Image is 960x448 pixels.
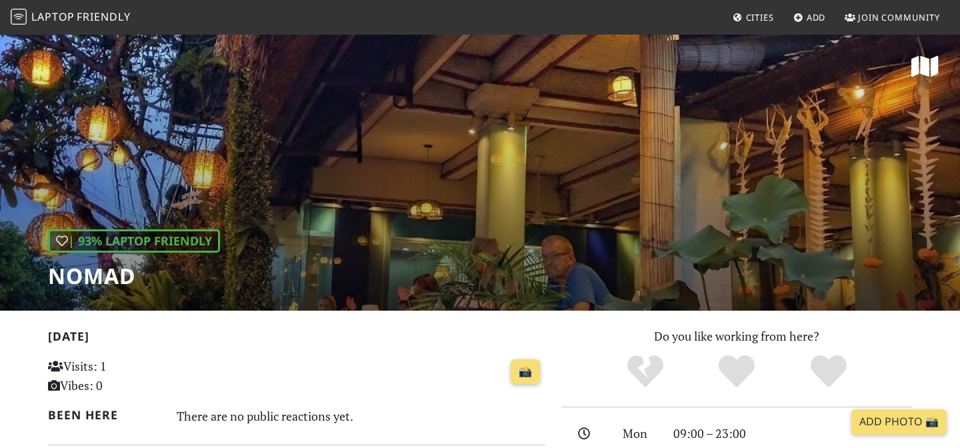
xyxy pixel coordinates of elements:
[665,424,920,443] div: 09:00 – 23:00
[11,6,131,29] a: LaptopFriendly LaptopFriendly
[783,353,875,390] div: Definitely!
[839,5,945,29] a: Join Community
[851,409,947,435] a: Add Photo 📸
[691,353,783,390] div: Yes
[31,9,75,24] span: Laptop
[599,353,691,390] div: No
[77,9,130,24] span: Friendly
[807,11,826,23] span: Add
[11,9,27,25] img: LaptopFriendly
[858,11,940,23] span: Join Community
[48,329,545,349] h2: [DATE]
[48,408,161,422] h2: Been here
[48,357,203,395] p: Visits: 1 Vibes: 0
[561,327,912,346] p: Do you like working from here?
[727,5,779,29] a: Cities
[788,5,831,29] a: Add
[746,11,774,23] span: Cities
[177,405,546,427] div: There are no public reactions yet.
[48,229,220,253] div: | 93% Laptop Friendly
[615,424,665,443] div: Mon
[511,359,540,385] a: 📸
[48,263,220,289] h1: Nomad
